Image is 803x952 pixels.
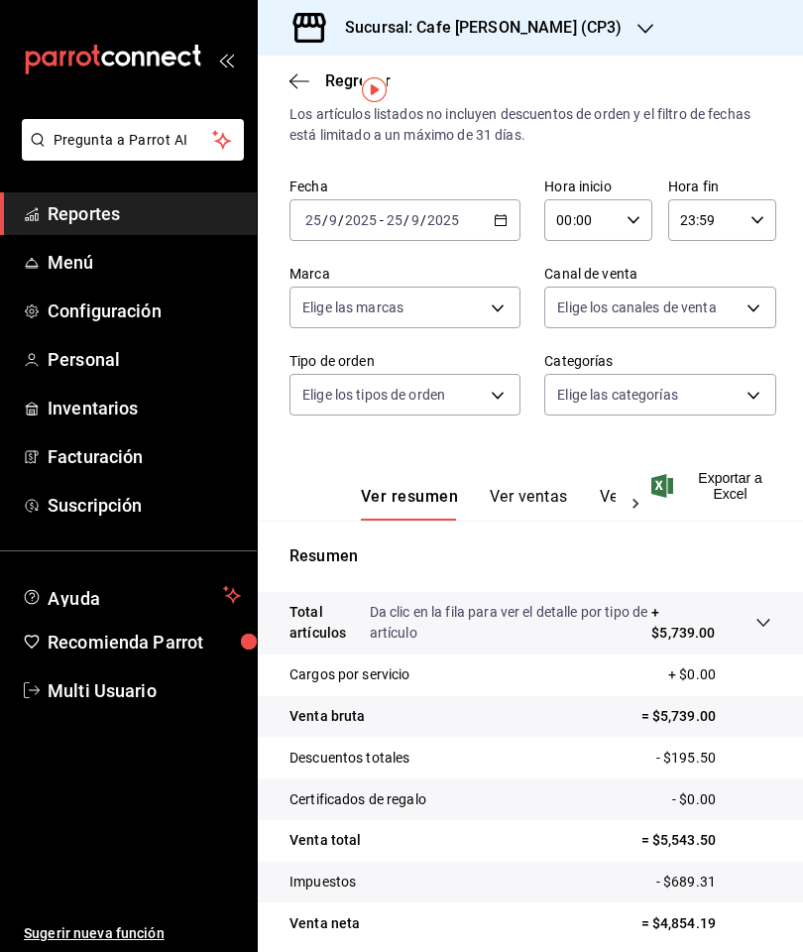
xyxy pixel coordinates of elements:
span: Sugerir nueva función [24,923,241,944]
label: Marca [289,267,520,281]
p: Da clic en la fila para ver el detalle por tipo de artículo [370,602,652,644]
span: Recomienda Parrot [48,629,241,655]
span: Ayuda [48,583,215,607]
span: Inventarios [48,395,241,421]
div: Los artículos listados no incluyen descuentos de orden y el filtro de fechas está limitado a un m... [289,104,771,146]
p: Resumen [289,544,771,568]
img: Tooltip marker [362,77,387,102]
button: Pregunta a Parrot AI [22,119,244,161]
p: = $5,543.50 [641,830,771,851]
input: ---- [426,212,460,228]
p: Venta total [289,830,361,851]
button: Ver resumen [361,487,458,521]
input: -- [304,212,322,228]
span: / [338,212,344,228]
input: -- [410,212,420,228]
p: + $0.00 [668,664,771,685]
button: Exportar a Excel [655,470,771,502]
p: Venta neta [289,913,360,934]
span: Elige los canales de venta [557,297,716,317]
button: Ver ventas [490,487,568,521]
span: Suscripción [48,492,241,519]
input: -- [328,212,338,228]
span: Pregunta a Parrot AI [54,130,213,151]
p: - $0.00 [672,789,771,810]
input: ---- [344,212,378,228]
span: Facturación [48,443,241,470]
p: Descuentos totales [289,748,409,769]
p: Cargos por servicio [289,664,410,685]
p: = $5,739.00 [641,706,771,727]
div: navigation tabs [361,487,616,521]
p: - $195.50 [656,748,771,769]
p: Total artículos [289,602,370,644]
label: Tipo de orden [289,354,520,368]
a: Pregunta a Parrot AI [14,144,244,165]
span: Elige los tipos de orden [302,385,445,405]
span: Elige las categorías [557,385,678,405]
p: Venta bruta [289,706,365,727]
span: / [322,212,328,228]
p: = $4,854.19 [641,913,771,934]
span: - [380,212,384,228]
span: Multi Usuario [48,677,241,704]
span: / [403,212,409,228]
label: Fecha [289,179,520,193]
label: Hora fin [668,179,776,193]
h3: Sucursal: Cafe [PERSON_NAME] (CP3) [329,16,622,40]
span: Menú [48,249,241,276]
p: - $689.31 [656,872,771,892]
span: Elige las marcas [302,297,403,317]
span: Configuración [48,297,241,324]
span: / [420,212,426,228]
p: + $5,739.00 [651,602,716,644]
p: Impuestos [289,872,356,892]
button: open_drawer_menu [218,52,234,67]
span: Personal [48,346,241,373]
label: Hora inicio [544,179,652,193]
span: Regresar [325,71,391,90]
label: Canal de venta [544,267,775,281]
input: -- [386,212,403,228]
button: Regresar [289,71,391,90]
p: Certificados de regalo [289,789,426,810]
span: Reportes [48,200,241,227]
button: Ver cargos [600,487,679,521]
label: Categorías [544,354,775,368]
